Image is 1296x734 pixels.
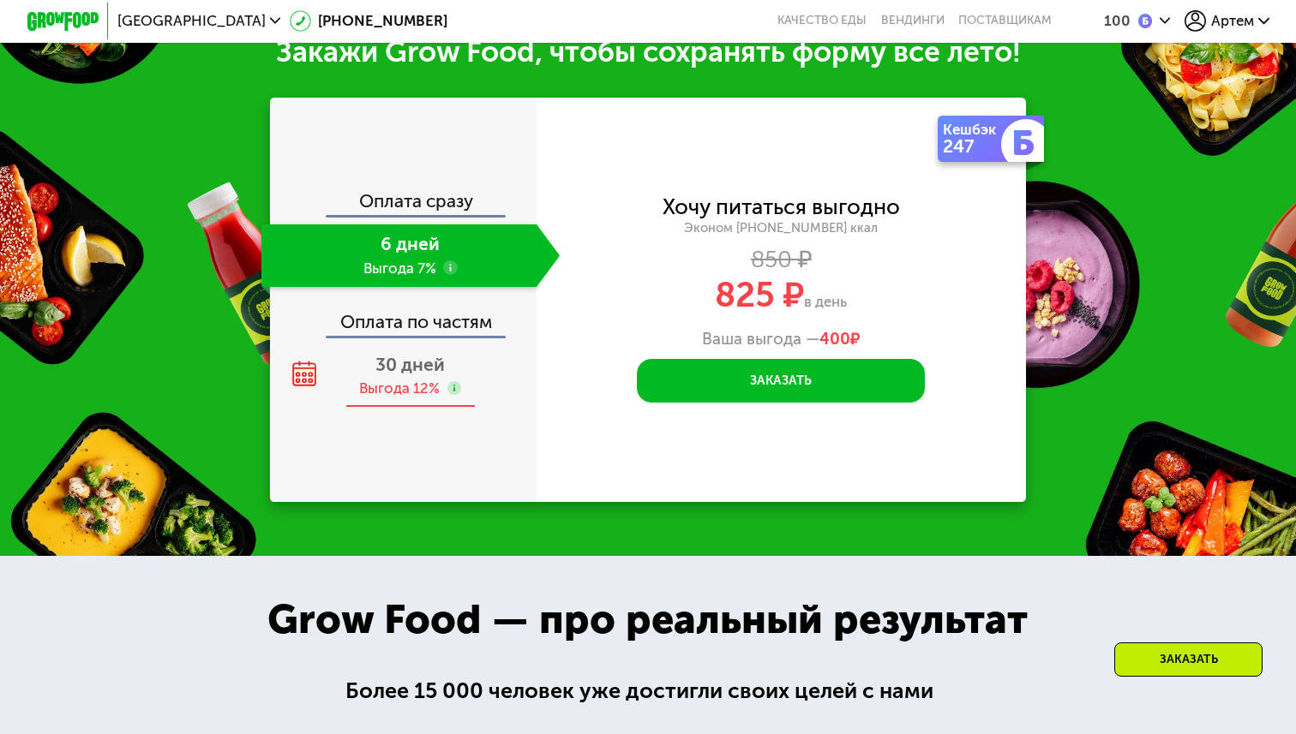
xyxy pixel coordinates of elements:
[272,295,537,336] div: Оплата по частям
[1104,14,1131,28] div: 100
[537,249,1026,269] div: 850 ₽
[663,197,900,217] div: Хочу питаться выгодно
[943,122,1004,137] div: Кешбэк
[943,137,1004,155] div: 247
[345,674,951,707] div: Более 15 000 человек уже достигли своих целей с нами
[537,329,1026,349] div: Ваша выгода —
[819,329,861,349] span: ₽
[715,274,804,315] span: 825 ₽
[777,14,867,28] a: Качество еды
[375,354,445,375] span: 30 дней
[804,293,847,310] span: в день
[958,14,1052,28] div: поставщикам
[1211,14,1254,28] span: Артем
[537,220,1026,236] div: Эконом [PHONE_NUMBER] ккал
[359,379,440,398] div: Выгода 12%
[637,359,925,402] button: Заказать
[1114,642,1263,677] div: Заказать
[819,329,850,349] span: 400
[272,192,537,215] div: Оплата сразу
[240,589,1057,651] div: Grow Food — про реальный результат
[117,14,266,28] span: [GEOGRAPHIC_DATA]
[290,10,448,32] a: [PHONE_NUMBER]
[881,14,945,28] a: Вендинги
